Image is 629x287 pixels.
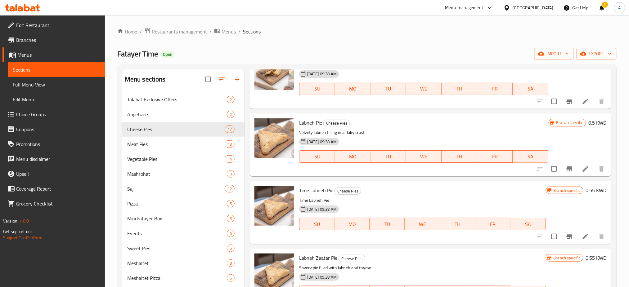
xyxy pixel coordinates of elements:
span: WE [409,152,439,161]
div: Meat Pies13 [122,137,245,152]
div: items [227,215,235,222]
span: Branches [16,36,100,44]
a: Edit Restaurant [2,18,105,33]
div: Saj [127,185,225,192]
button: WE [406,83,442,95]
div: Vegetable Pies [127,155,225,163]
button: FR [477,83,513,95]
span: Talabat Exclusive Offers [127,96,227,103]
li: / [140,28,142,35]
span: 1.0.0 [19,217,29,225]
a: Branches [2,33,105,47]
span: 5 [227,245,234,251]
div: Cheese Pies [335,187,361,195]
button: TU [370,218,405,230]
button: Add section [230,72,245,87]
button: Branch-specific-item [562,161,577,176]
p: Savory pie filled with labneh and thyme. [299,264,546,272]
span: SA [515,84,546,93]
span: 14 [225,156,234,162]
div: Meshaltet8 [122,256,245,271]
span: Sweet Pies [127,245,227,252]
span: Promotions [16,140,100,148]
span: Cheese Pies [127,126,225,133]
span: Menus [222,28,236,35]
button: SU [299,218,335,230]
span: SA [515,152,546,161]
div: items [227,170,235,178]
span: Upsell [16,170,100,178]
button: delete [594,94,609,109]
div: Talabat Exclusive Offers2 [122,92,245,107]
span: 12 [225,186,234,192]
div: Saj12 [122,181,245,196]
span: Cheese Pies [335,188,361,195]
span: FR [478,220,508,229]
div: items [227,259,235,267]
button: SA [513,150,549,163]
img: Time Labneh Pie [254,186,294,226]
button: TU [371,150,406,163]
span: SU [302,220,332,229]
span: Meat Pies [127,140,225,148]
span: import [539,50,569,58]
div: Meshaltet Pizza [127,274,227,282]
span: Cheese Pies [339,255,365,262]
div: items [227,274,235,282]
button: import [534,48,574,60]
a: Grocery Checklist [2,196,105,211]
button: FR [475,218,510,230]
span: FR [480,84,510,93]
button: TH [442,150,478,163]
div: Menu-management [445,4,483,11]
span: Menus [17,51,100,59]
span: [DATE] 09:38 AM [305,206,339,212]
div: Appetizers2 [122,107,245,122]
a: Coverage Report [2,181,105,196]
button: SU [299,83,335,95]
span: 17 [225,126,234,132]
div: items [225,140,235,148]
button: delete [594,229,609,244]
span: Edit Restaurant [16,21,100,29]
div: Pizza [127,200,227,207]
span: TU [373,152,404,161]
span: WE [409,84,439,93]
span: SA [513,220,543,229]
span: Branch specific [551,188,583,193]
span: Choice Groups [16,111,100,118]
button: SU [299,150,335,163]
button: SA [510,218,546,230]
span: MO [338,152,368,161]
button: FR [477,150,513,163]
span: Events [127,230,227,237]
div: items [225,126,235,133]
span: TU [372,220,402,229]
span: 2 [227,97,234,103]
button: WE [406,150,442,163]
a: Restaurants management [144,28,207,36]
div: items [227,111,235,118]
span: Sections [13,66,100,73]
div: Cheese Pies [339,255,365,262]
span: Select all sections [202,73,215,86]
a: Sections [8,62,105,77]
img: Time Kashkaval Cheese Pie [254,51,294,90]
span: Sections [243,28,261,35]
span: Coupons [16,126,100,133]
span: Grocery Checklist [16,200,100,207]
span: SU [302,84,333,93]
span: Cheese Pies [324,120,350,127]
span: Fatayer Time [117,47,158,61]
span: Appetizers [127,111,227,118]
span: TH [444,152,475,161]
span: FR [480,152,510,161]
a: Upsell [2,166,105,181]
div: Open [160,51,175,58]
span: 13 [225,141,234,147]
nav: breadcrumb [117,28,617,36]
span: Time Labneh Pie [299,186,333,195]
button: Branch-specific-item [562,229,577,244]
span: [DATE] 09:38 AM [305,274,339,280]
